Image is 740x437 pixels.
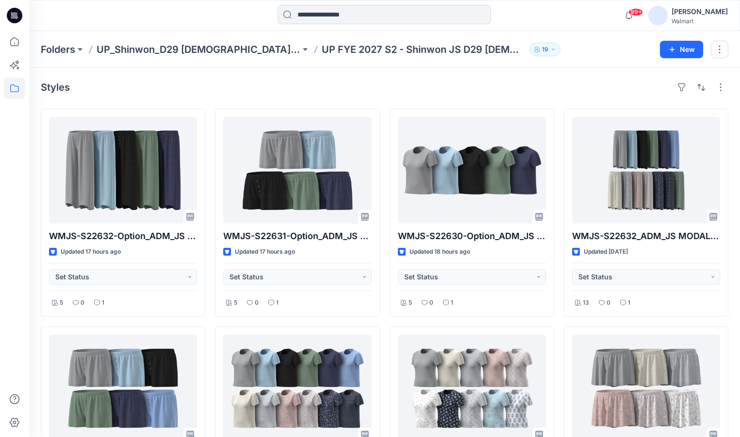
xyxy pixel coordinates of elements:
[398,229,546,243] p: WMJS-S22630-Option_ADM_JS MODAL SPAN SS TEE
[41,43,75,56] a: Folders
[410,247,470,257] p: Updated 18 hours ago
[584,247,628,257] p: Updated [DATE]
[102,298,104,308] p: 1
[49,117,197,224] a: WMJS-S22632-Option_ADM_JS MODAL SPAN PANTS
[542,44,548,55] p: 19
[429,298,433,308] p: 0
[322,43,526,56] p: UP FYE 2027 S2 - Shinwon JS D29 [DEMOGRAPHIC_DATA] Sleepwear
[234,298,237,308] p: 5
[398,117,546,224] a: WMJS-S22630-Option_ADM_JS MODAL SPAN SS TEE
[61,247,121,257] p: Updated 17 hours ago
[660,41,703,58] button: New
[41,81,70,93] h4: Styles
[648,6,668,25] img: avatar
[583,298,589,308] p: 13
[409,298,412,308] p: 5
[530,43,560,56] button: 19
[672,17,728,25] div: Walmart
[276,298,279,308] p: 1
[628,298,630,308] p: 1
[49,229,197,243] p: WMJS-S22632-Option_ADM_JS MODAL SPAN PANTS
[81,298,84,308] p: 0
[572,117,720,224] a: WMJS-S22632_ADM_JS MODAL SPAN PANTS
[235,247,295,257] p: Updated 17 hours ago
[255,298,259,308] p: 0
[223,117,371,224] a: WMJS-S22631-Option_ADM_JS MODAL SPAN SHORTS
[628,8,643,16] span: 99+
[223,229,371,243] p: WMJS-S22631-Option_ADM_JS MODAL SPAN SHORTS
[572,229,720,243] p: WMJS-S22632_ADM_JS MODAL SPAN PANTS
[97,43,300,56] a: UP_Shinwon_D29 [DEMOGRAPHIC_DATA] Sleep
[60,298,63,308] p: 5
[451,298,453,308] p: 1
[607,298,610,308] p: 0
[672,6,728,17] div: [PERSON_NAME]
